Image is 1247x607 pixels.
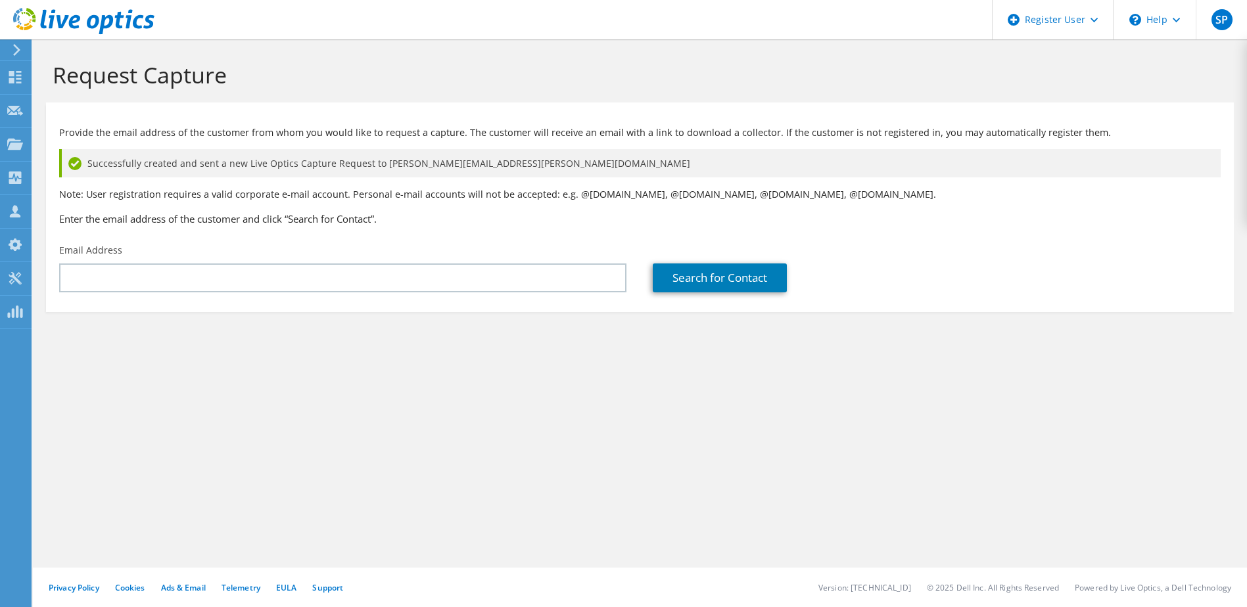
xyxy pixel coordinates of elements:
span: Successfully created and sent a new Live Optics Capture Request to [PERSON_NAME][EMAIL_ADDRESS][P... [87,156,690,171]
span: SP [1212,9,1233,30]
h3: Enter the email address of the customer and click “Search for Contact”. [59,212,1221,226]
a: Support [312,582,343,593]
li: © 2025 Dell Inc. All Rights Reserved [927,582,1059,593]
a: Search for Contact [653,263,787,292]
svg: \n [1129,14,1141,26]
a: Cookies [115,582,145,593]
a: Telemetry [222,582,260,593]
li: Powered by Live Optics, a Dell Technology [1075,582,1231,593]
a: EULA [276,582,296,593]
li: Version: [TECHNICAL_ID] [818,582,911,593]
p: Note: User registration requires a valid corporate e-mail account. Personal e-mail accounts will ... [59,187,1221,202]
a: Privacy Policy [49,582,99,593]
label: Email Address [59,244,122,257]
a: Ads & Email [161,582,206,593]
p: Provide the email address of the customer from whom you would like to request a capture. The cust... [59,125,1221,140]
h1: Request Capture [53,61,1221,89]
